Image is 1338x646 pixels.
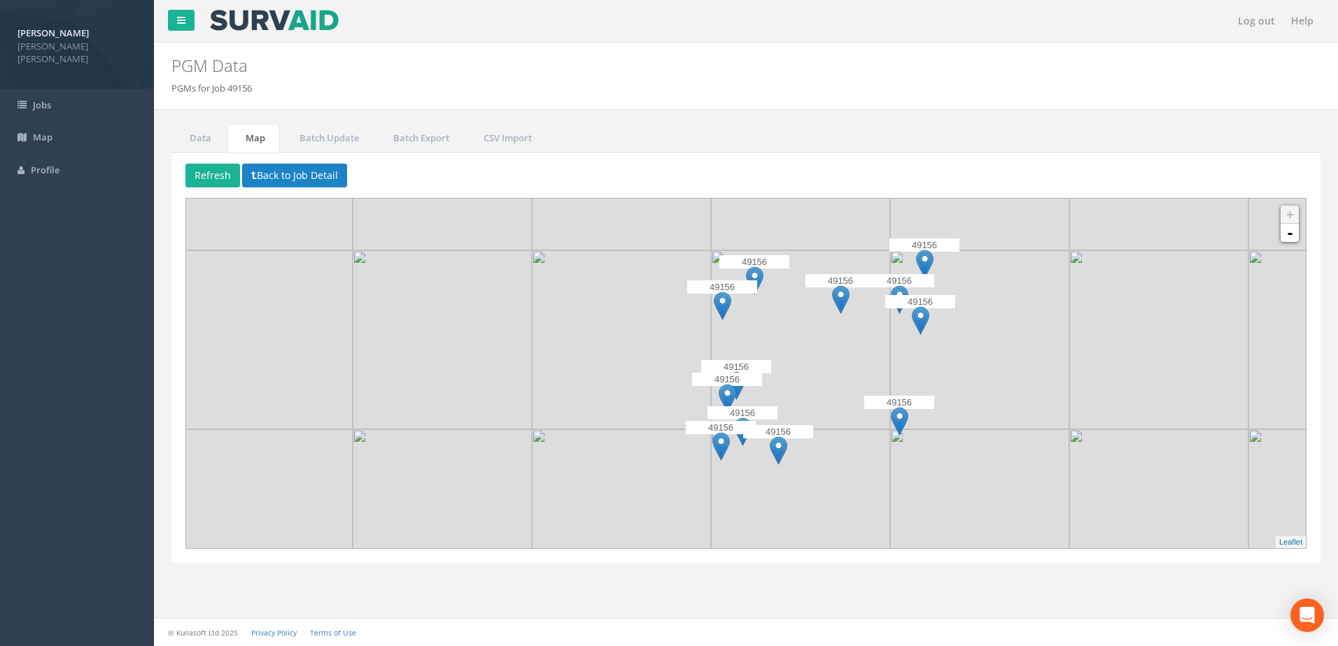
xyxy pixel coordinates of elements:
[33,99,51,111] span: Jobs
[714,292,731,320] img: marker-icon.png
[687,280,757,294] p: 49156
[174,429,353,608] img: 87154@2x
[916,250,934,278] img: marker-icon.png
[719,255,789,269] p: 49156
[891,407,908,436] img: marker-icon.png
[719,384,736,412] img: marker-icon.png
[743,425,813,439] p: 49156
[1069,250,1248,429] img: 87153@2x
[864,274,934,316] div: ID: 3 Lat: 51.52125 Lon: -0.0837
[171,57,1125,75] h2: PGM Data
[687,280,757,322] div: ID: 14 Lat: 51.52122 Lon: -0.08506
[353,250,532,429] img: 87153@2x
[251,628,297,638] a: Privacy Policy
[1281,224,1299,242] a: -
[864,396,934,410] p: 49156
[281,124,374,152] a: Batch Update
[17,27,89,39] strong: [PERSON_NAME]
[227,124,280,152] a: Map
[701,360,771,402] div: ID: 12 Lat: 51.52084 Lon: -0.08495
[711,250,890,429] img: 87153@2x
[746,266,763,295] img: marker-icon.png
[711,429,890,608] img: 87154@2x
[832,285,850,314] img: marker-icon.png
[692,373,762,387] p: 49156
[1069,429,1248,608] img: 87154@2x
[885,295,955,309] p: 49156
[375,124,464,152] a: Batch Export
[532,429,711,608] img: 87154@2x
[701,360,771,374] p: 49156
[890,250,1069,429] img: 87153@2x
[864,274,934,288] p: 49156
[33,131,52,143] span: Map
[890,429,1069,608] img: 87154@2x
[310,628,356,638] a: Terms of Use
[31,164,59,176] span: Profile
[465,124,547,152] a: CSV Import
[728,371,745,400] img: marker-icon.png
[719,255,789,297] div: ID: 1 Lat: 51.52134 Lon: -0.08481
[805,274,875,288] p: 49156
[912,306,929,335] img: marker-icon.png
[734,417,752,446] img: marker-icon.png
[17,40,136,66] span: [PERSON_NAME] [PERSON_NAME]
[171,82,252,95] li: PGMs for Job 49156
[889,238,959,252] p: 49156
[168,628,238,638] small: © Kullasoft Ltd 2025
[1281,206,1299,224] a: +
[17,23,136,66] a: [PERSON_NAME] [PERSON_NAME] [PERSON_NAME]
[171,124,226,152] a: Data
[707,406,777,420] p: 49156
[686,421,756,435] p: 49156
[174,250,353,429] img: 87153@2x
[889,238,959,280] div: ID: 5 Lat: 51.52142 Lon: -0.08351
[353,429,532,608] img: 87154@2x
[1279,538,1302,546] a: Leaflet
[805,274,875,316] div: ID: 2 Lat: 51.52125 Lon: -0.08415
[707,406,777,448] div: ID: 9 Lat: 51.52062 Lon: -0.0849
[885,295,955,337] div: ID: 4 Lat: 51.52115 Lon: -0.08354
[185,164,240,187] button: Refresh
[532,250,711,429] img: 87153@2x
[1290,598,1324,632] div: Open Intercom Messenger
[692,373,762,415] div: ID: 11 Lat: 51.52078 Lon: -0.08502
[686,421,756,463] div: ID: 13 Lat: 51.52055 Lon: -0.08507
[864,396,934,438] div: ID: 6 Lat: 51.52067 Lon: -0.0837
[242,164,347,187] button: Back to Job Detail
[770,436,787,465] img: marker-icon.png
[743,425,813,467] div: ID: 8 Lat: 51.52053 Lon: -0.08463
[891,285,908,314] img: marker-icon.png
[712,432,730,461] img: marker-icon.png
